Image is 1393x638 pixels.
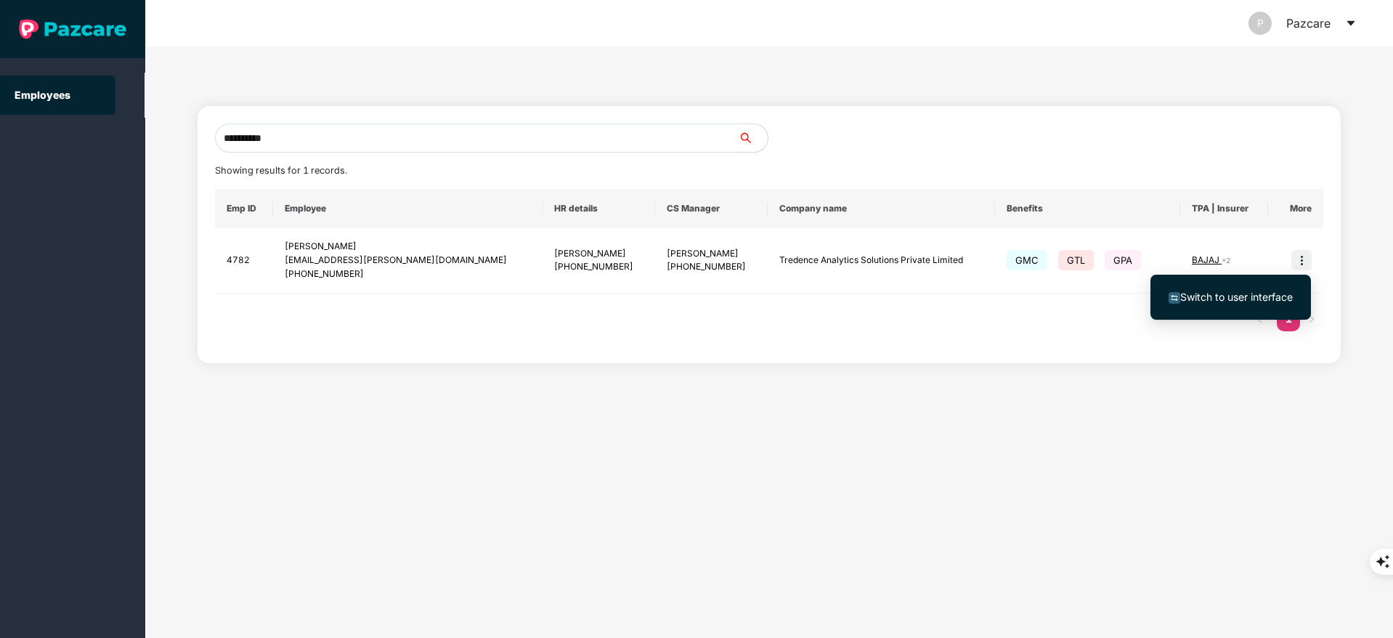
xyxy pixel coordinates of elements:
[1300,308,1323,331] button: right
[554,247,643,261] div: [PERSON_NAME]
[215,228,273,294] td: 4782
[543,189,655,228] th: HR details
[285,267,531,281] div: [PHONE_NUMBER]
[1180,291,1293,303] span: Switch to user interface
[667,260,756,274] div: [PHONE_NUMBER]
[1291,250,1312,270] img: icon
[285,240,531,254] div: [PERSON_NAME]
[1058,250,1094,270] span: GTL
[667,247,756,261] div: [PERSON_NAME]
[738,132,768,144] span: search
[15,89,70,101] a: Employees
[273,189,543,228] th: Employee
[1300,308,1323,331] li: Next Page
[1307,315,1316,323] span: right
[1169,292,1180,304] img: svg+xml;base64,PHN2ZyB4bWxucz0iaHR0cDovL3d3dy53My5vcmcvMjAwMC9zdmciIHdpZHRoPSIxNiIgaGVpZ2h0PSIxNi...
[1180,189,1268,228] th: TPA | Insurer
[215,165,347,176] span: Showing results for 1 records.
[1222,256,1230,265] span: + 2
[768,228,995,294] td: Tredence Analytics Solutions Private Limited
[554,260,643,274] div: [PHONE_NUMBER]
[1257,12,1264,35] span: P
[1192,254,1222,265] span: BAJAJ
[655,189,768,228] th: CS Manager
[1268,189,1323,228] th: More
[1345,17,1357,29] span: caret-down
[738,124,768,153] button: search
[285,254,531,267] div: [EMAIL_ADDRESS][PERSON_NAME][DOMAIN_NAME]
[215,189,273,228] th: Emp ID
[768,189,995,228] th: Company name
[1007,250,1047,270] span: GMC
[995,189,1180,228] th: Benefits
[1105,250,1141,270] span: GPA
